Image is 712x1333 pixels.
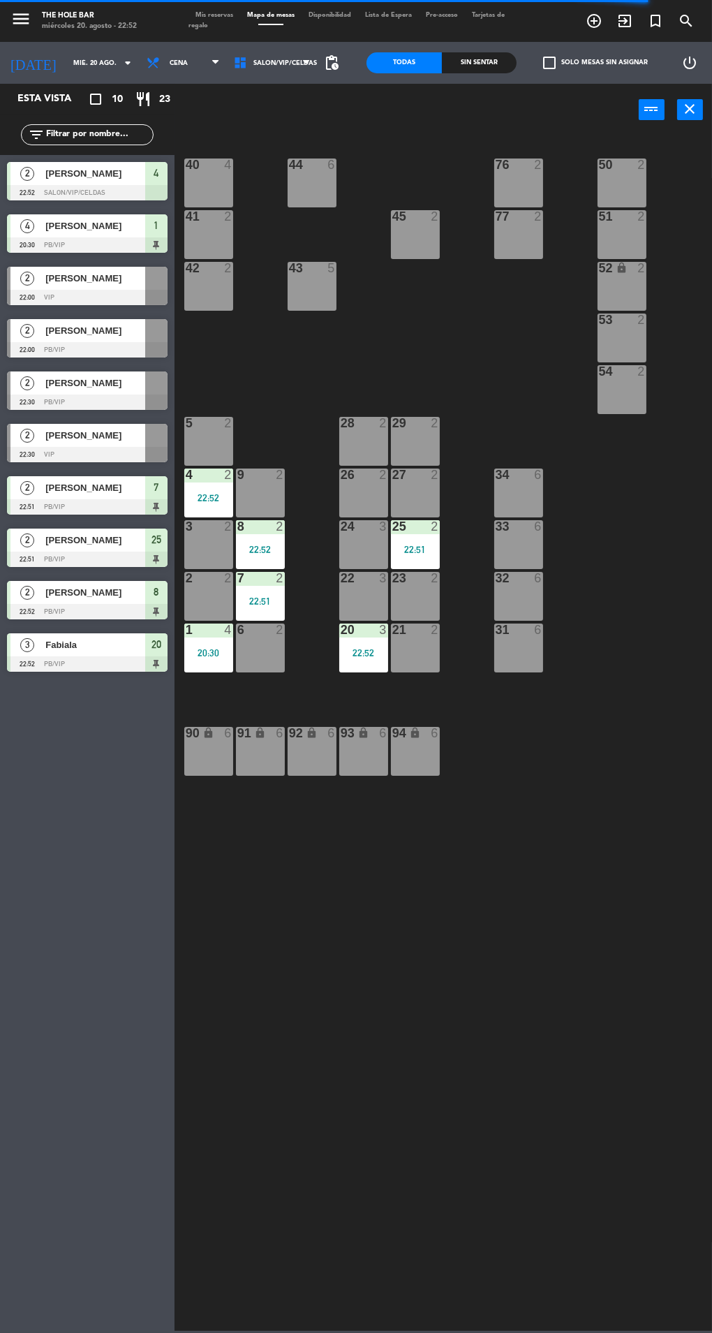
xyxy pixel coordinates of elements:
span: 2 [20,429,34,443]
span: 8 [154,584,159,601]
span: [PERSON_NAME] [45,480,145,495]
div: 2 [431,520,439,533]
div: Esta vista [7,91,101,108]
i: add_circle_outline [586,13,602,29]
i: lock [202,727,214,739]
div: 2 [637,262,646,274]
div: 6 [327,159,336,171]
span: Mapa de mesas [240,12,302,18]
div: 2 [224,520,232,533]
div: 22:52 [339,648,388,658]
div: 2 [224,210,232,223]
span: 7 [154,479,159,496]
button: menu [10,8,31,34]
i: power_settings_new [681,54,698,71]
div: 3 [379,572,387,584]
div: 3 [379,520,387,533]
div: 6 [431,727,439,739]
span: 4 [154,165,159,182]
button: close [677,99,703,120]
div: 2 [431,417,439,429]
span: pending_actions [323,54,340,71]
div: 2 [276,520,284,533]
div: 45 [392,210,393,223]
i: crop_square [87,91,104,108]
span: 20 [151,636,161,653]
i: menu [10,8,31,29]
div: 22:51 [391,545,440,554]
div: 8 [237,520,238,533]
div: 2 [431,624,439,636]
span: 4 [20,219,34,233]
i: lock [254,727,266,739]
div: 20:30 [184,648,233,658]
span: 1 [154,217,159,234]
div: 6 [534,469,542,481]
div: 23 [392,572,393,584]
span: [PERSON_NAME] [45,271,145,286]
div: 6 [534,572,542,584]
div: 2 [431,572,439,584]
i: filter_list [28,126,45,143]
div: 2 [637,365,646,378]
span: 3 [20,638,34,652]
span: 2 [20,324,34,338]
div: miércoles 20. agosto - 22:52 [42,21,137,31]
div: 2 [637,159,646,171]
i: lock [357,727,369,739]
input: Filtrar por nombre... [45,127,153,142]
span: Salon/VIP/Celdas [253,59,317,67]
span: [PERSON_NAME] [45,219,145,233]
div: 6 [224,727,232,739]
span: 2 [20,481,34,495]
span: Lista de Espera [358,12,419,18]
div: 2 [224,572,232,584]
span: Mis reservas [188,12,240,18]
span: 2 [20,586,34,600]
div: 9 [237,469,238,481]
span: [PERSON_NAME] [45,428,145,443]
div: 2 [224,262,232,274]
div: 3 [379,624,387,636]
div: 29 [392,417,393,429]
div: 91 [237,727,238,739]
div: 6 [534,624,542,636]
span: 10 [112,91,123,108]
span: [PERSON_NAME] [45,376,145,390]
span: 2 [20,533,34,547]
div: 92 [289,727,290,739]
div: 51 [599,210,600,223]
div: 2 [534,159,542,171]
i: lock [306,727,318,739]
div: 6 [327,727,336,739]
div: 22:51 [236,596,285,606]
div: 2 [276,624,284,636]
div: 44 [289,159,290,171]
span: Pre-acceso [419,12,465,18]
div: 2 [379,417,387,429]
i: lock [409,727,421,739]
div: 4 [224,624,232,636]
i: exit_to_app [616,13,633,29]
div: 50 [599,159,600,171]
span: 25 [151,531,161,548]
span: 2 [20,272,34,286]
span: Cena [170,59,188,67]
i: lock [616,262,628,274]
div: 2 [276,572,284,584]
div: 21 [392,624,393,636]
span: check_box_outline_blank [543,57,556,69]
